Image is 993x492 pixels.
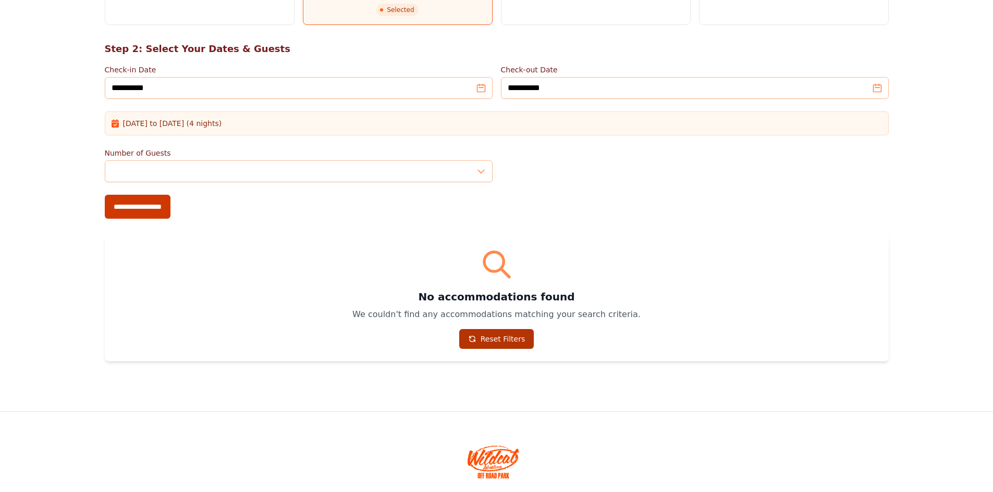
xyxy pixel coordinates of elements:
span: Selected [376,4,418,16]
label: Check-out Date [501,65,889,75]
span: [DATE] to [DATE] (4 nights) [123,118,222,129]
label: Number of Guests [105,148,493,158]
h3: No accommodations found [117,289,876,304]
label: Check-in Date [105,65,493,75]
p: We couldn't find any accommodations matching your search criteria. [117,308,876,321]
h2: Step 2: Select Your Dates & Guests [105,42,889,56]
a: Reset Filters [459,329,534,349]
img: Wildcat Offroad park [468,445,520,478]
